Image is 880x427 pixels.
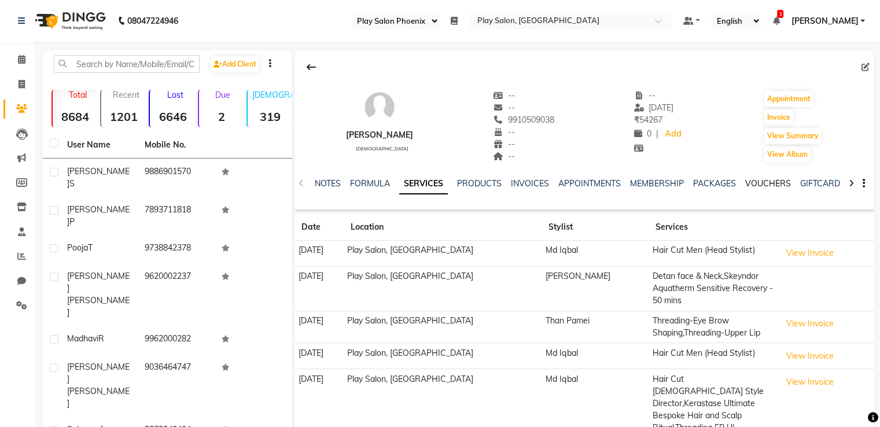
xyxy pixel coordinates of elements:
input: Search by Name/Mobile/Email/Code [54,55,200,73]
a: INVOICES [511,178,549,189]
button: View Invoice [781,244,839,262]
td: Play Salon, [GEOGRAPHIC_DATA] [344,241,542,267]
span: -- [493,139,515,149]
th: User Name [60,132,138,159]
p: Recent [106,90,146,100]
a: FORMULA [350,178,390,189]
span: S [69,178,75,189]
th: Mobile No. [138,132,215,159]
a: APPOINTMENTS [558,178,621,189]
button: Invoice [764,109,793,126]
span: -- [493,127,515,137]
p: Total [57,90,98,100]
span: [PERSON_NAME] [67,166,130,189]
td: Play Salon, [GEOGRAPHIC_DATA] [344,311,542,343]
strong: 6646 [150,109,195,124]
td: Md Iqbal [542,343,649,369]
span: [PERSON_NAME] [67,386,130,408]
td: Detan face & Neck,Skeyndor Aquatherm Sensitive Recovery - 50 mins [649,266,778,311]
a: MEMBERSHIP [630,178,684,189]
a: SERVICES [399,174,448,194]
td: 7893711818 [138,197,215,235]
td: Hair Cut Men (Head Stylist) [649,241,778,267]
p: Lost [154,90,195,100]
a: PACKAGES [693,178,736,189]
td: [DATE] [294,343,344,369]
button: View Invoice [781,347,839,365]
div: [PERSON_NAME] [346,129,413,141]
span: R [98,333,104,344]
td: [PERSON_NAME] [542,266,649,311]
div: Back to Client [299,56,323,78]
span: P [69,216,75,227]
button: Appointment [764,91,813,107]
th: Stylist [542,214,649,241]
p: [DEMOGRAPHIC_DATA] [252,90,293,100]
span: Pooja [67,242,88,253]
td: 9886901570 [138,159,215,197]
span: [PERSON_NAME] [67,295,130,318]
th: Location [344,214,542,241]
p: Due [201,90,244,100]
button: View Album [764,146,811,163]
td: 9738842378 [138,235,215,263]
a: VOUCHERS [745,178,791,189]
span: 1 [777,10,783,18]
span: 54267 [634,115,662,125]
button: View Invoice [781,373,839,391]
span: | [656,128,658,140]
span: [PERSON_NAME] [67,204,130,227]
td: Md Iqbal [542,241,649,267]
td: Play Salon, [GEOGRAPHIC_DATA] [344,343,542,369]
td: Play Salon, [GEOGRAPHIC_DATA] [344,266,542,311]
td: Than Pamei [542,311,649,343]
strong: 2 [199,109,244,124]
th: Date [294,214,344,241]
span: [PERSON_NAME] [67,362,130,384]
span: 0 [634,128,651,139]
strong: 8684 [53,109,98,124]
td: 9036464747 [138,354,215,417]
span: T [88,242,93,253]
td: 9620002237 [138,263,215,326]
span: [DEMOGRAPHIC_DATA] [356,146,408,152]
img: logo [30,5,109,37]
strong: 319 [248,109,293,124]
a: Add [663,126,683,142]
td: [DATE] [294,311,344,343]
b: 08047224946 [127,5,178,37]
img: avatar [362,90,397,124]
span: -- [493,90,515,101]
td: [DATE] [294,266,344,311]
button: View Summary [764,128,822,144]
a: GIFTCARDS [800,178,845,189]
td: [DATE] [294,241,344,267]
td: Hair Cut Men (Head Stylist) [649,343,778,369]
span: ₹ [634,115,639,125]
th: Services [649,214,778,241]
span: -- [634,90,656,101]
span: Madhavi [67,333,98,344]
td: Threading-Eye Brow Shaping,Threading-Upper Lip [649,311,778,343]
span: -- [493,151,515,161]
span: [PERSON_NAME] [791,15,858,27]
button: View Invoice [781,315,839,333]
a: PRODUCTS [457,178,502,189]
span: [DATE] [634,102,674,113]
strong: 1201 [101,109,146,124]
span: [PERSON_NAME] [67,271,130,293]
span: -- [493,102,515,113]
a: NOTES [315,178,341,189]
a: Add Client [211,56,259,72]
td: 9962000282 [138,326,215,354]
a: 1 [772,16,779,26]
span: 9910509038 [493,115,554,125]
